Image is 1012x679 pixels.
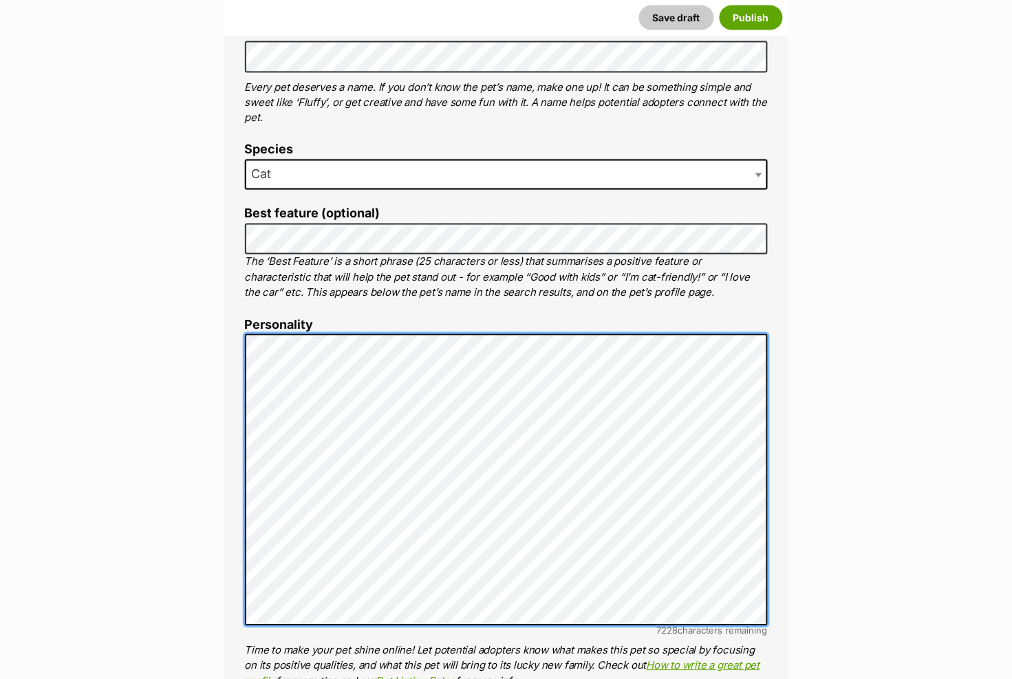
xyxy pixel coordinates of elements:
[245,80,768,127] p: Every pet deserves a name. If you don’t know the pet’s name, make one up! It can be something sim...
[245,319,768,333] label: Personality
[657,625,678,636] span: 7228
[245,626,768,636] div: characters remaining
[245,143,768,158] label: Species
[245,207,768,222] label: Best feature (optional)
[639,5,714,30] button: Save draft
[246,165,286,184] span: Cat
[720,5,783,30] button: Publish
[245,255,768,301] p: The ‘Best Feature’ is a short phrase (25 characters or less) that summarises a positive feature o...
[245,160,768,190] span: Cat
